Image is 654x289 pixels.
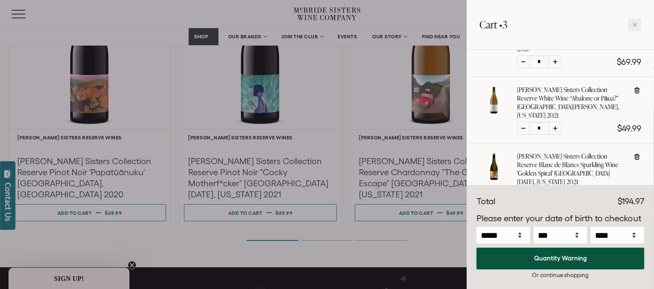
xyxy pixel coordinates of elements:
span: $49.99 [617,124,641,133]
h2: Cart • [479,13,507,37]
a: McBride Sisters Collection Reserve White Wine “Abalone or Pāua?” Paso Robles, California 2021 [479,107,508,116]
div: Total [476,195,495,208]
div: Or continue shopping [476,271,644,279]
a: [PERSON_NAME] Sisters Collection Reserve White Wine “Abalone or Pāua?” [GEOGRAPHIC_DATA][PERSON_N... [517,86,626,120]
p: Please enter your date of birth to checkout [476,212,644,225]
span: 3 [502,17,507,32]
a: [PERSON_NAME] Sisters Collection Reserve Blanc de Blancs Sparkling Wine 'Golden Spiral' [GEOGRAPH... [517,152,626,186]
button: Quantity Warning [476,248,644,269]
a: McBride Sisters Collection Reserve Blanc de Blancs Sparkling Wine 'Golden Spiral' Santa Lucia Hig... [479,173,508,183]
span: $194.97 [617,197,644,206]
span: $69.99 [617,57,641,66]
